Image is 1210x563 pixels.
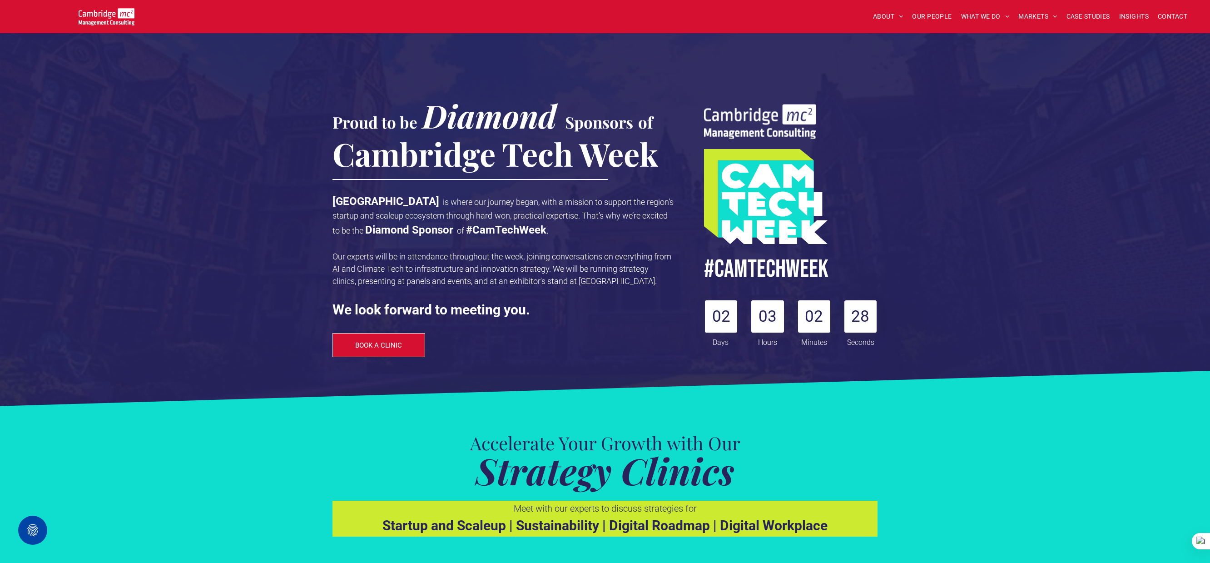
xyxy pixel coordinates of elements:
span: Proud to be [332,111,417,133]
span: Diamond [422,94,557,137]
a: WHAT WE DO [957,10,1014,24]
div: 28 [844,300,877,333]
span: of [638,111,653,133]
span: Our experts will be in attendance throughout the week, joining conversations on everything from A... [332,252,671,286]
span: Accelerate Your Growth with Our [470,431,740,455]
span: Cambridge Tech Week [332,132,658,175]
strong: [GEOGRAPHIC_DATA] [332,195,439,208]
strong: Strategy Clinics [476,446,734,494]
div: Minutes [798,333,830,348]
img: Go to Homepage [79,8,134,25]
a: MARKETS [1014,10,1061,24]
strong: We look forward to meeting you. [332,302,530,318]
a: Your Business Transformed | Cambridge Management Consulting [79,10,134,19]
div: Hours [752,333,784,348]
strong: Startup and Scaleup | Sustainability | Digital Roadmap | Digital Workplace [382,518,828,533]
a: CONTACT [1153,10,1192,24]
span: of [457,226,464,235]
span: Meet with our experts to discuss strategies for [514,503,697,514]
div: Seconds [845,333,877,348]
span: #CamTECHWEEK [704,254,828,284]
a: INSIGHTS [1115,10,1153,24]
span: Sponsors [565,111,633,133]
strong: #CamTechWeek [466,224,546,236]
div: Days [705,333,737,348]
a: CASE STUDIES [1062,10,1115,24]
a: OUR PEOPLE [907,10,956,24]
span: is where our journey began, with a mission to support the region’s startup and scaleup ecosystem ... [332,197,674,235]
img: sustainability [704,104,816,139]
div: 03 [751,300,784,333]
div: 02 [798,300,830,333]
span: BOOK A CLINIC [355,341,402,349]
span: . [546,226,549,235]
a: BOOK A CLINIC [332,333,425,357]
div: 02 [705,300,737,333]
strong: Diamond Sponsor [365,224,453,236]
img: A turquoise and lime green geometric graphic with the words CAM TECH WEEK in bold white letters s... [704,149,828,244]
a: ABOUT [868,10,908,24]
